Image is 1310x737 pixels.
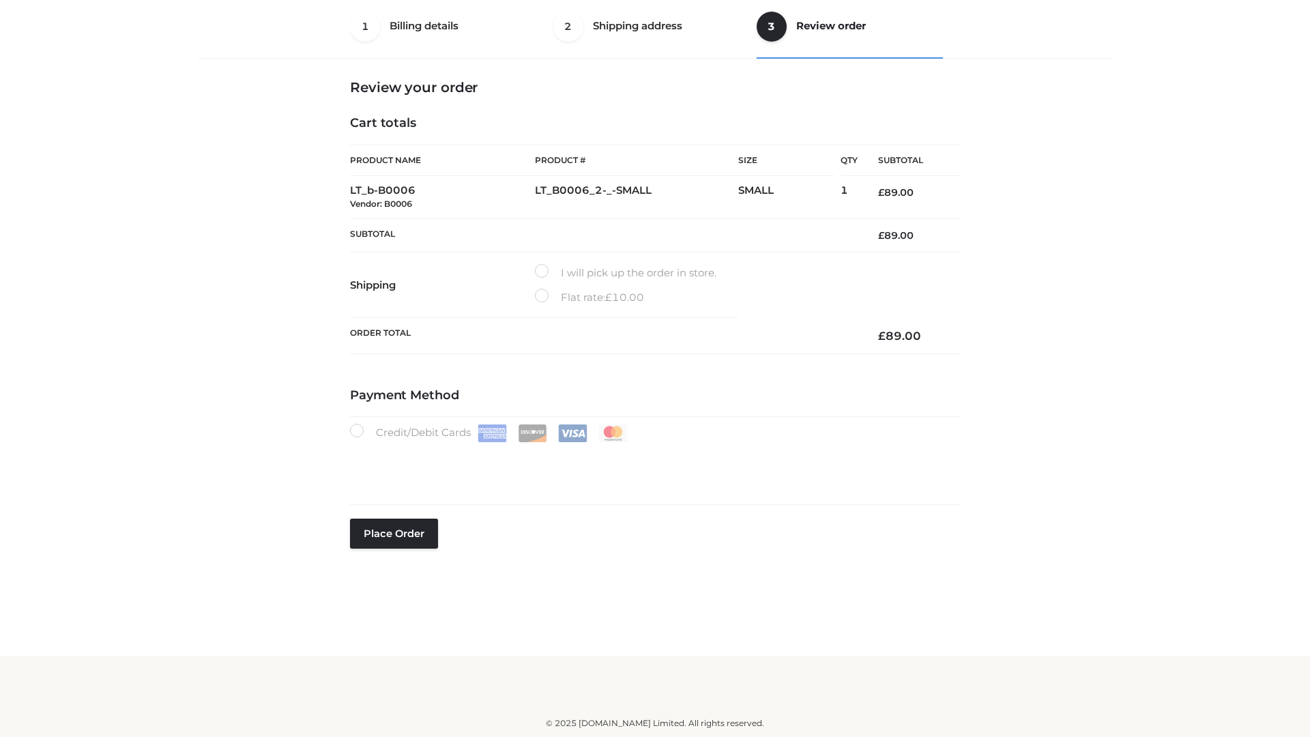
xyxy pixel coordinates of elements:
bdi: 89.00 [878,329,921,343]
td: LT_b-B0006 [350,176,535,219]
div: © 2025 [DOMAIN_NAME] Limited. All rights reserved. [203,717,1107,730]
label: I will pick up the order in store. [535,264,716,282]
span: £ [605,291,612,304]
bdi: 89.00 [878,186,914,199]
td: SMALL [738,176,841,219]
h4: Payment Method [350,388,960,403]
label: Credit/Debit Cards [350,424,629,442]
button: Place order [350,519,438,549]
th: Subtotal [350,218,858,252]
h3: Review your order [350,79,960,96]
span: £ [878,229,884,242]
img: Mastercard [598,424,628,442]
img: Visa [558,424,587,442]
td: LT_B0006_2-_-SMALL [535,176,738,219]
label: Flat rate: [535,289,644,306]
bdi: 89.00 [878,229,914,242]
img: Discover [518,424,547,442]
span: £ [878,186,884,199]
th: Subtotal [858,145,960,176]
th: Size [738,145,834,176]
td: 1 [841,176,858,219]
img: Amex [478,424,507,442]
iframe: Secure payment input frame [347,439,957,489]
small: Vendor: B0006 [350,199,412,209]
bdi: 10.00 [605,291,644,304]
span: £ [878,329,886,343]
th: Product Name [350,145,535,176]
th: Shipping [350,252,535,318]
th: Qty [841,145,858,176]
h4: Cart totals [350,116,960,131]
th: Order Total [350,318,858,354]
th: Product # [535,145,738,176]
